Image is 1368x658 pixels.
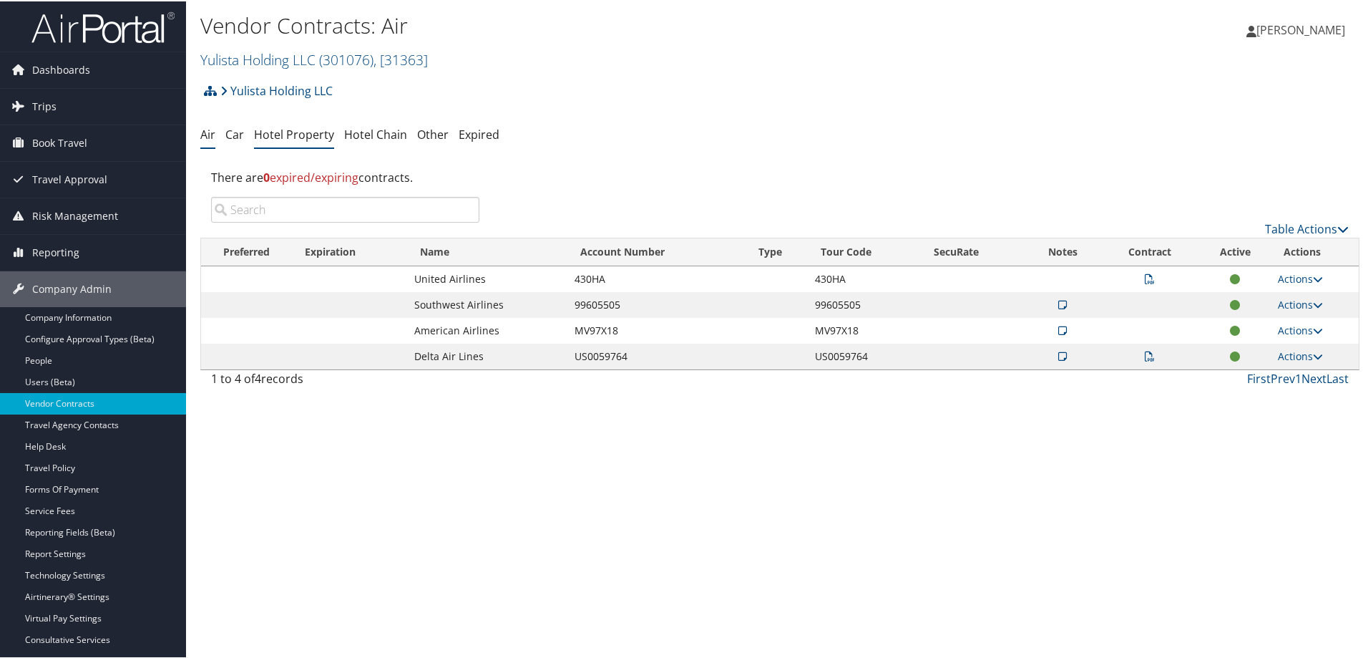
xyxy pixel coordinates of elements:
[1026,237,1100,265] th: Notes: activate to sort column ascending
[255,369,261,385] span: 4
[921,237,1026,265] th: SecuRate: activate to sort column ascending
[808,237,921,265] th: Tour Code: activate to sort column descending
[1278,296,1323,310] a: Actions
[407,342,567,368] td: Delta Air Lines
[1301,369,1327,385] a: Next
[1278,271,1323,284] a: Actions
[254,125,334,141] a: Hotel Property
[32,233,79,269] span: Reporting
[746,237,808,265] th: Type: activate to sort column ascending
[567,291,746,316] td: 99605505
[1200,237,1271,265] th: Active: activate to sort column ascending
[32,160,107,196] span: Travel Approval
[1265,220,1349,236] a: Table Actions
[1271,237,1359,265] th: Actions
[459,125,499,141] a: Expired
[220,75,333,104] a: Yulista Holding LLC
[1295,369,1301,385] a: 1
[319,49,373,68] span: ( 301076 )
[32,197,118,233] span: Risk Management
[211,195,479,221] input: Search
[407,237,567,265] th: Name: activate to sort column ascending
[567,237,746,265] th: Account Number: activate to sort column ascending
[344,125,407,141] a: Hotel Chain
[263,168,270,184] strong: 0
[225,125,244,141] a: Car
[1278,348,1323,362] a: Actions
[567,342,746,368] td: US0059764
[1327,369,1349,385] a: Last
[31,9,175,43] img: airportal-logo.png
[200,125,215,141] a: Air
[32,51,90,87] span: Dashboards
[567,316,746,342] td: MV97X18
[1278,322,1323,336] a: Actions
[1099,237,1199,265] th: Contract: activate to sort column ascending
[211,369,479,393] div: 1 to 4 of records
[1271,369,1295,385] a: Prev
[292,237,408,265] th: Expiration: activate to sort column ascending
[567,265,746,291] td: 430HA
[32,87,57,123] span: Trips
[808,316,921,342] td: MV97X18
[407,316,567,342] td: American Airlines
[1246,7,1359,50] a: [PERSON_NAME]
[407,265,567,291] td: United Airlines
[808,342,921,368] td: US0059764
[808,265,921,291] td: 430HA
[263,168,358,184] span: expired/expiring
[200,157,1359,195] div: There are contracts.
[407,291,567,316] td: Southwest Airlines
[200,9,973,39] h1: Vendor Contracts: Air
[417,125,449,141] a: Other
[200,49,428,68] a: Yulista Holding LLC
[32,124,87,160] span: Book Travel
[32,270,112,306] span: Company Admin
[1247,369,1271,385] a: First
[808,291,921,316] td: 99605505
[201,237,292,265] th: Preferred: activate to sort column ascending
[373,49,428,68] span: , [ 31363 ]
[1256,21,1345,37] span: [PERSON_NAME]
